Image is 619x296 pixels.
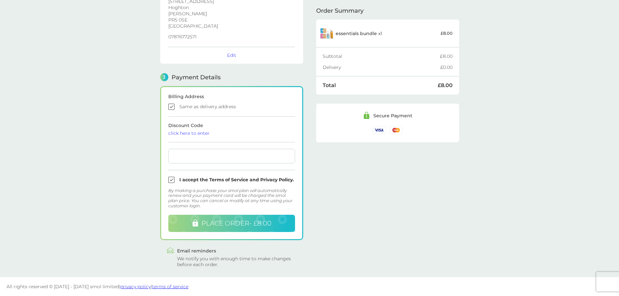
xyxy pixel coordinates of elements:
[177,256,297,267] div: We notify you with enough time to make changes before each order.
[120,284,151,290] a: privacy policy
[323,83,438,88] div: Total
[168,131,295,135] div: click here to enter
[440,54,453,58] div: £8.00
[336,31,382,36] p: x 1
[323,54,440,58] div: Subtotal
[168,24,295,28] p: [GEOGRAPHIC_DATA]
[316,8,364,14] span: Order Summary
[168,215,295,232] button: PLACE ORDER- £8.00
[323,65,440,70] div: Delivery
[168,122,295,135] span: Discount Code
[168,5,295,10] p: Hoghton
[227,52,236,58] button: Edit
[336,31,377,36] span: essentials bundle
[168,18,295,22] p: PR5 0SE
[373,113,412,118] div: Secure Payment
[160,73,168,81] span: 3
[168,34,295,39] p: 07876772571
[168,94,295,99] div: Billing Address
[168,188,295,208] div: By making a purchase your smol plan will automatically renew and your payment card will be charge...
[177,249,297,253] div: Email reminders
[441,30,453,37] p: £8.00
[390,126,403,134] img: /assets/icons/cards/mastercard.svg
[438,83,453,88] div: £8.00
[172,74,221,80] span: Payment Details
[168,11,295,16] p: [PERSON_NAME]
[171,153,292,159] iframe: Secure card payment input frame
[373,126,386,134] img: /assets/icons/cards/visa.svg
[201,219,271,227] span: PLACE ORDER - £8.00
[440,65,453,70] div: £0.00
[152,284,188,290] a: terms of service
